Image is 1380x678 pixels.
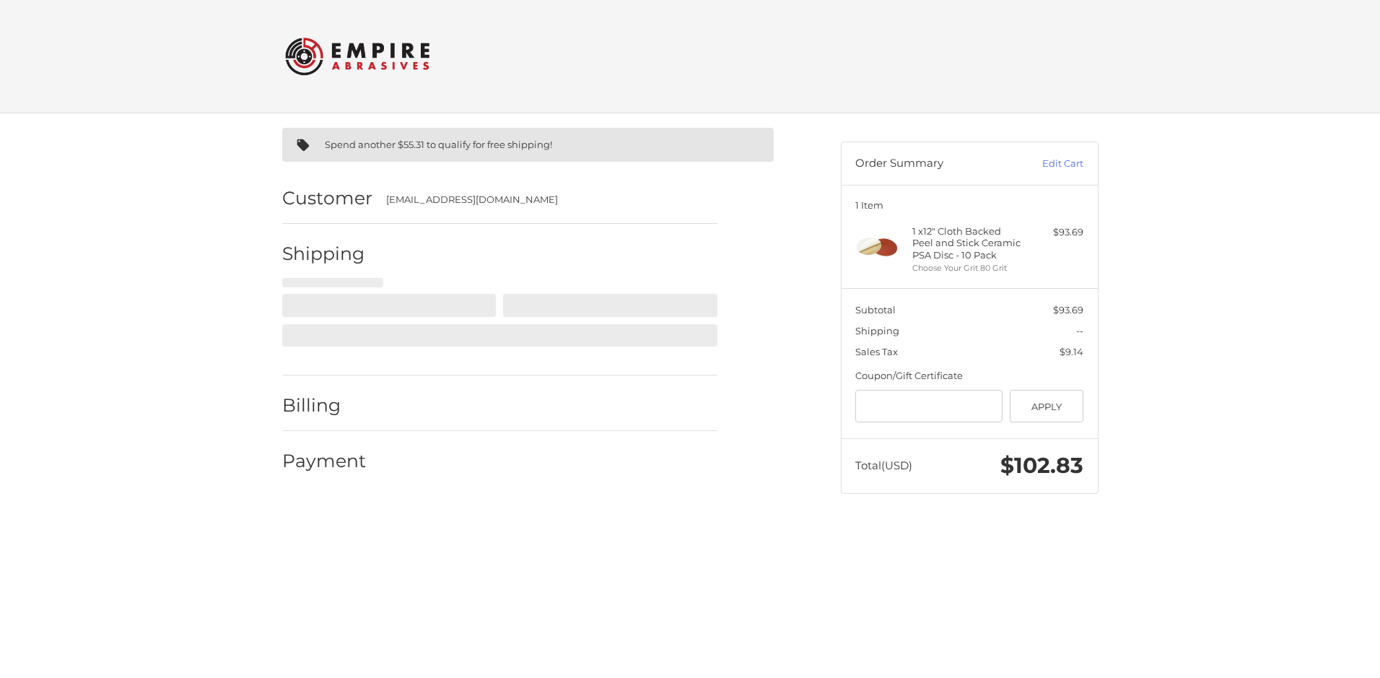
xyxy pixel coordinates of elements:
div: $93.69 [1026,225,1083,240]
span: Spend another $55.31 to qualify for free shipping! [325,139,552,150]
span: $93.69 [1053,304,1083,316]
span: -- [1076,325,1083,336]
h2: Shipping [282,243,367,265]
input: Gift Certificate or Coupon Code [855,390,1003,422]
div: [EMAIL_ADDRESS][DOMAIN_NAME] [386,193,703,207]
button: Apply [1010,390,1084,422]
span: Shipping [855,325,899,336]
h4: 1 x 12" Cloth Backed Peel and Stick Ceramic PSA Disc - 10 Pack [912,225,1023,261]
span: Subtotal [855,304,896,316]
span: $9.14 [1060,346,1083,357]
h3: Order Summary [855,157,1010,171]
h3: 1 Item [855,199,1083,211]
li: Choose Your Grit 80 Grit [912,262,1023,274]
span: Total (USD) [855,458,912,472]
img: Empire Abrasives [285,28,429,84]
div: Coupon/Gift Certificate [855,369,1083,383]
h2: Customer [282,187,372,209]
h2: Payment [282,450,367,472]
h2: Billing [282,394,367,417]
a: Edit Cart [1010,157,1083,171]
span: Sales Tax [855,346,898,357]
span: $102.83 [1000,452,1083,479]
